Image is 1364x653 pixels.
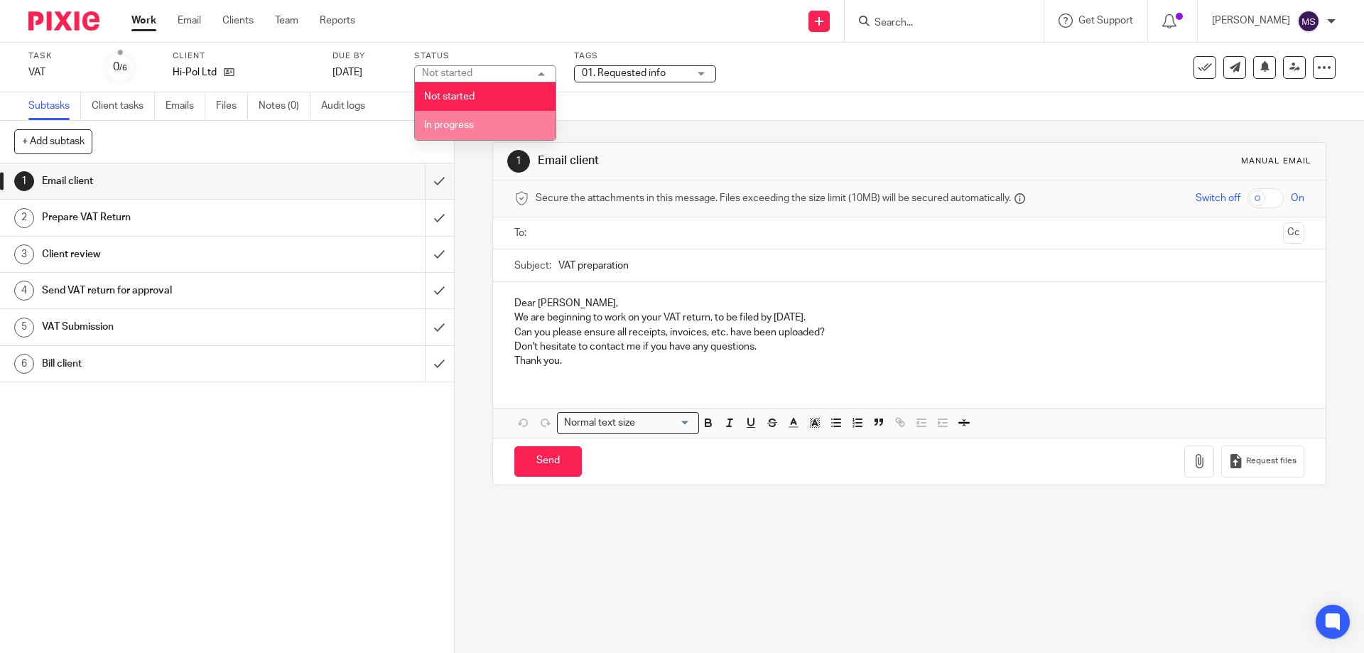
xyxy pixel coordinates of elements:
small: /6 [119,64,127,72]
p: Hi-Pol Ltd [173,65,217,80]
div: Not started [422,68,472,78]
p: Don't hesitate to contact me if you have any questions. [514,340,1304,354]
a: Clients [222,14,254,28]
div: VAT [28,65,85,80]
h1: VAT Submission [42,316,288,338]
a: Work [131,14,156,28]
h1: Bill client [42,353,288,374]
p: Can you please ensure all receipts, invoices, etc. have been uploaded? [514,325,1304,340]
span: Request files [1246,455,1297,467]
div: 1 [14,171,34,191]
div: Manual email [1241,156,1311,167]
p: Dear [PERSON_NAME], [514,296,1304,311]
div: 6 [14,354,34,374]
h1: Email client [538,153,940,168]
span: On [1291,191,1304,205]
button: Cc [1283,222,1304,244]
h1: Client review [42,244,288,265]
span: Not started [424,92,475,102]
label: Due by [332,50,396,62]
p: [PERSON_NAME] [1212,14,1290,28]
img: svg%3E [1297,10,1320,33]
h1: Email client [42,171,288,192]
input: Search [873,17,1001,30]
label: Tags [574,50,716,62]
h1: Prepare VAT Return [42,207,288,228]
p: Thank you. [514,354,1304,368]
input: Search for option [639,416,691,431]
a: Subtasks [28,92,81,120]
span: Normal text size [561,416,638,431]
label: Subject: [514,259,551,273]
a: Notes (0) [259,92,310,120]
a: Files [216,92,248,120]
img: Pixie [28,11,99,31]
span: [DATE] [332,68,362,77]
div: 3 [14,244,34,264]
a: Reports [320,14,355,28]
label: To: [514,226,530,240]
span: Secure the attachments in this message. Files exceeding the size limit (10MB) will be secured aut... [536,191,1011,205]
button: Request files [1221,446,1304,477]
div: 2 [14,208,34,228]
a: Audit logs [321,92,376,120]
h1: Send VAT return for approval [42,280,288,301]
div: 4 [14,281,34,301]
label: Status [414,50,556,62]
a: Emails [166,92,205,120]
p: We are beginning to work on your VAT return, to be filed by [DATE]. [514,311,1304,325]
span: 01. Requested info [582,68,666,78]
input: Send [514,446,582,477]
div: 1 [507,150,530,173]
a: Email [178,14,201,28]
button: + Add subtask [14,129,92,153]
span: Get Support [1078,16,1133,26]
a: Team [275,14,298,28]
a: Client tasks [92,92,155,120]
div: Search for option [557,412,699,434]
label: Task [28,50,85,62]
div: 0 [113,59,127,75]
div: 5 [14,318,34,338]
label: Client [173,50,315,62]
span: Switch off [1196,191,1240,205]
span: In progress [424,120,474,130]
